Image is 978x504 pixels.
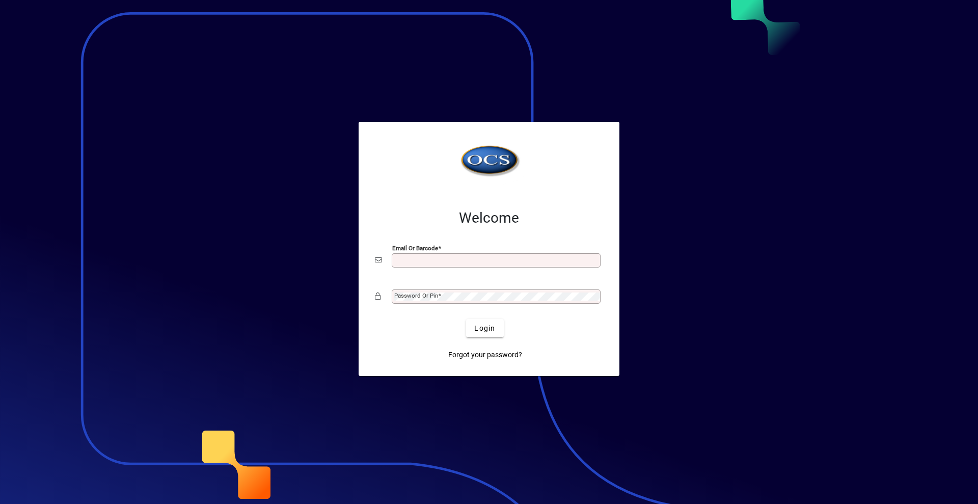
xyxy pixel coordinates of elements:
span: Login [474,323,495,334]
mat-label: Email or Barcode [392,245,438,252]
h2: Welcome [375,209,603,227]
span: Forgot your password? [448,350,522,360]
button: Login [466,319,503,337]
mat-label: Password or Pin [394,292,438,299]
a: Forgot your password? [444,346,526,364]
